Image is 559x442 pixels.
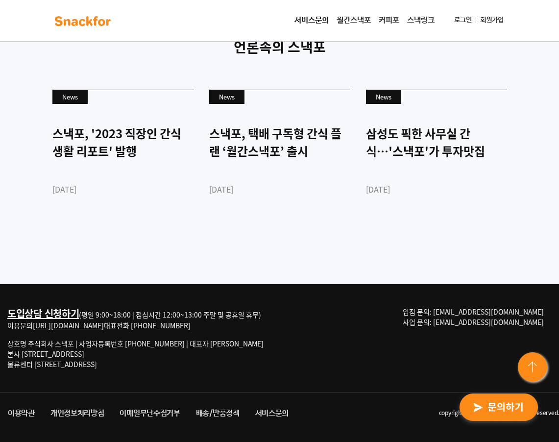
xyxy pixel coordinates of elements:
[375,11,403,30] a: 커피포
[151,325,163,333] span: 설정
[403,11,438,30] a: 스낵링크
[366,90,507,229] a: News 삼성도 픽한 사무실 간식…'스낵포'가 투자맛집 [DATE]
[65,311,126,335] a: 대화
[33,320,104,330] a: [URL][DOMAIN_NAME]
[126,311,188,335] a: 설정
[296,405,559,422] li: copyright ⓒ 2021 snackfor all rights reserved.
[52,90,194,229] a: News 스낵포, '2023 직장인 간식 생활 리포트' 발행 [DATE]
[403,307,544,327] span: 입점 문의: [EMAIL_ADDRESS][DOMAIN_NAME] 사업 문의: [EMAIL_ADDRESS][DOMAIN_NAME]
[333,11,375,30] a: 월간스낵포
[43,405,112,422] a: 개인정보처리방침
[31,325,37,333] span: 홈
[209,90,350,229] a: News 스낵포, 택배 구독형 간식 플랜 ‘월간스낵포’ 출시 [DATE]
[366,124,507,160] div: 삼성도 픽한 사무실 간식…'스낵포'가 투자맛집
[247,405,297,422] a: 서비스문의
[209,124,350,160] div: 스낵포, 택배 구독형 간식 플랜 ‘월간스낵포’ 출시
[52,90,88,104] div: News
[52,183,194,195] div: [DATE]
[450,11,476,29] a: 로그인
[209,183,350,195] div: [DATE]
[188,405,247,422] a: 배송/반품정책
[366,90,401,104] div: News
[476,11,508,29] a: 회원가입
[112,405,188,422] a: 이메일무단수집거부
[7,306,79,320] a: 도입상담 신청하기
[7,307,264,331] div: (평일 9:00~18:00 | 점심시간 12:00~13:00 주말 및 공휴일 휴무) 이용문의 대표전화 [PHONE_NUMBER]
[52,124,194,160] div: 스낵포, '2023 직장인 간식 생활 리포트' 발행
[7,339,264,369] p: 상호명 주식회사 스낵포 | 사업자등록번호 [PHONE_NUMBER] | 대표자 [PERSON_NAME] 본사 [STREET_ADDRESS] 물류센터 [STREET_ADDRESS]
[52,13,114,29] img: background-main-color.svg
[366,183,507,195] div: [DATE]
[90,326,101,334] span: 대화
[52,37,508,57] p: 언론속의 스낵포
[209,90,244,104] div: News
[3,311,65,335] a: 홈
[291,11,333,30] a: 서비스문의
[516,350,551,386] img: floating-button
